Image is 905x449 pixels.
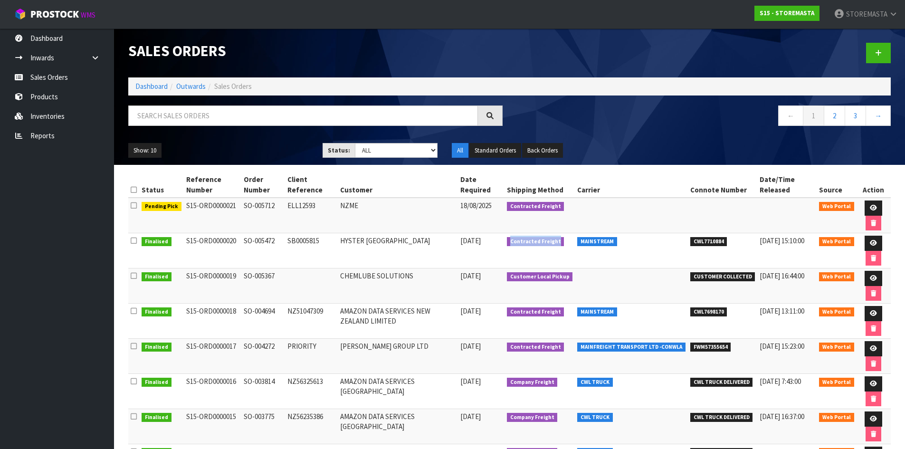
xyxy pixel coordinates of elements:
td: NZ51047309 [285,304,338,339]
td: AMAZON DATA SERVICES NEW ZEALAND LIMITED [338,304,458,339]
span: CWL7698170 [690,307,727,317]
span: [DATE] 13:11:00 [760,306,804,315]
span: FWM57355654 [690,343,731,352]
td: SO-003775 [241,409,285,444]
span: CWL TRUCK [577,413,613,422]
span: CUSTOMER COLLECTED [690,272,755,282]
td: S15-ORD0000016 [184,374,241,409]
th: Date Required [458,172,504,198]
th: Order Number [241,172,285,198]
td: NZ56235386 [285,409,338,444]
span: Pending Pick [142,202,181,211]
span: MAINFREIGHT TRANSPORT LTD -CONWLA [577,343,686,352]
td: S15-ORD0000018 [184,304,241,339]
a: 3 [845,105,866,126]
th: Date/Time Released [757,172,817,198]
th: Client Reference [285,172,338,198]
span: [DATE] [460,342,481,351]
span: MAINSTREAM [577,237,617,247]
span: Web Portal [819,378,854,387]
span: Finalised [142,413,171,422]
span: Contracted Freight [507,237,564,247]
td: NZ56325613 [285,374,338,409]
td: PRIORITY [285,339,338,374]
strong: S15 - STOREMASTA [760,9,814,17]
span: [DATE] 7:43:00 [760,377,801,386]
td: NZME [338,198,458,233]
td: S15-ORD0000020 [184,233,241,268]
td: CHEMLUBE SOLUTIONS [338,268,458,304]
button: All [452,143,468,158]
strong: Status: [328,146,350,154]
span: [DATE] 16:44:00 [760,271,804,280]
td: S15-ORD0000017 [184,339,241,374]
span: Web Portal [819,202,854,211]
span: [DATE] 15:10:00 [760,236,804,245]
span: Finalised [142,272,171,282]
span: CWL TRUCK DELIVERED [690,413,753,422]
td: HYSTER [GEOGRAPHIC_DATA] [338,233,458,268]
button: Show: 10 [128,143,162,158]
th: Connote Number [688,172,758,198]
span: Web Portal [819,237,854,247]
button: Standard Orders [469,143,521,158]
td: [PERSON_NAME] GROUP LTD [338,339,458,374]
span: Sales Orders [214,82,252,91]
small: WMS [81,10,95,19]
td: SB0005815 [285,233,338,268]
a: Outwards [176,82,206,91]
td: S15-ORD0000015 [184,409,241,444]
button: Back Orders [522,143,563,158]
h1: Sales Orders [128,43,503,59]
a: → [866,105,891,126]
span: MAINSTREAM [577,307,617,317]
span: Web Portal [819,307,854,317]
span: [DATE] [460,236,481,245]
nav: Page navigation [517,105,891,129]
input: Search sales orders [128,105,478,126]
td: AMAZON DATA SERVICES [GEOGRAPHIC_DATA] [338,409,458,444]
td: SO-005472 [241,233,285,268]
span: Finalised [142,378,171,387]
td: SO-005712 [241,198,285,233]
th: Customer [338,172,458,198]
span: Finalised [142,307,171,317]
span: ProStock [30,8,79,20]
span: Customer Local Pickup [507,272,573,282]
span: Finalised [142,343,171,352]
td: S15-ORD0000019 [184,268,241,304]
td: S15-ORD0000021 [184,198,241,233]
th: Action [857,172,891,198]
span: [DATE] [460,377,481,386]
td: ELL12593 [285,198,338,233]
span: CWL TRUCK DELIVERED [690,378,753,387]
th: Shipping Method [505,172,575,198]
span: CWL TRUCK [577,378,613,387]
td: AMAZON DATA SERVICES [GEOGRAPHIC_DATA] [338,374,458,409]
span: CWL7710884 [690,237,727,247]
span: STOREMASTA [846,10,887,19]
td: SO-003814 [241,374,285,409]
span: 18/08/2025 [460,201,492,210]
span: [DATE] 16:37:00 [760,412,804,421]
a: ← [778,105,803,126]
span: [DATE] [460,271,481,280]
span: Web Portal [819,343,854,352]
span: Company Freight [507,378,558,387]
span: [DATE] [460,306,481,315]
span: Contracted Freight [507,202,564,211]
span: Web Portal [819,272,854,282]
a: 1 [803,105,824,126]
td: SO-004694 [241,304,285,339]
span: Company Freight [507,413,558,422]
span: Finalised [142,237,171,247]
th: Source [817,172,857,198]
a: Dashboard [135,82,168,91]
span: [DATE] [460,412,481,421]
span: Contracted Freight [507,343,564,352]
th: Reference Number [184,172,241,198]
th: Status [139,172,184,198]
span: Web Portal [819,413,854,422]
th: Carrier [575,172,688,198]
td: SO-005367 [241,268,285,304]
